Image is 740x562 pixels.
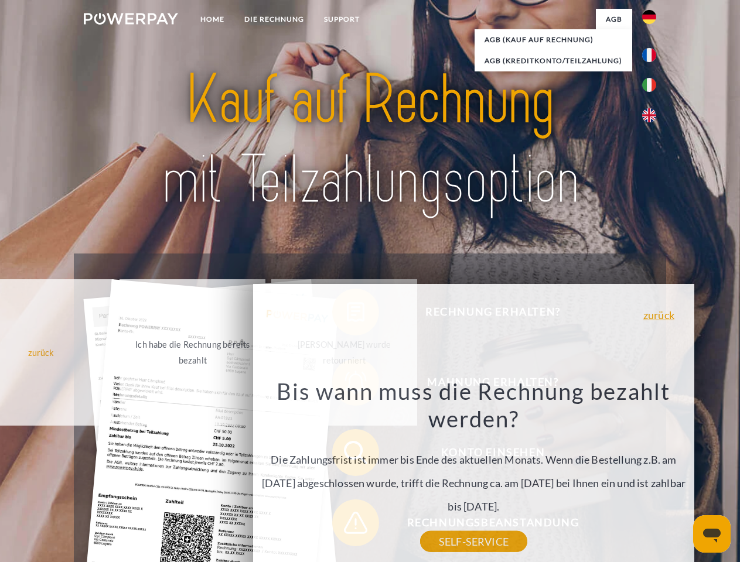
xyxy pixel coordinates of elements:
h3: Bis wann muss die Rechnung bezahlt werden? [260,377,688,433]
a: AGB (Kreditkonto/Teilzahlung) [475,50,632,71]
a: AGB (Kauf auf Rechnung) [475,29,632,50]
img: en [642,108,656,122]
div: Die Zahlungsfrist ist immer bis Ende des aktuellen Monats. Wenn die Bestellung z.B. am [DATE] abg... [260,377,688,542]
a: zurück [643,310,674,320]
div: Ich habe die Rechnung bereits bezahlt [127,337,258,368]
img: title-powerpay_de.svg [112,56,628,224]
a: SUPPORT [314,9,370,30]
a: agb [596,9,632,30]
img: de [642,10,656,24]
a: SELF-SERVICE [420,531,527,552]
img: fr [642,48,656,62]
img: it [642,78,656,92]
a: DIE RECHNUNG [234,9,314,30]
img: logo-powerpay-white.svg [84,13,178,25]
a: Home [190,9,234,30]
iframe: Schaltfläche zum Öffnen des Messaging-Fensters [693,515,731,553]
